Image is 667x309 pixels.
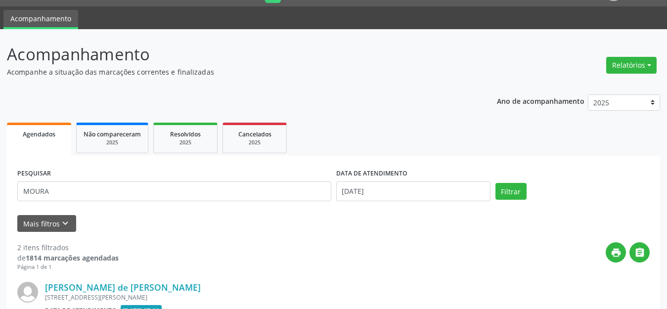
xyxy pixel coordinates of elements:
[17,181,331,201] input: Nome, CNS
[238,130,271,138] span: Cancelados
[161,139,210,146] div: 2025
[606,242,626,263] button: print
[606,57,657,74] button: Relatórios
[3,10,78,29] a: Acompanhamento
[84,139,141,146] div: 2025
[17,215,76,232] button: Mais filtroskeyboard_arrow_down
[17,242,119,253] div: 2 itens filtrados
[629,242,650,263] button: 
[497,94,584,107] p: Ano de acompanhamento
[336,181,490,201] input: Selecione um intervalo
[634,247,645,258] i: 
[84,130,141,138] span: Não compareceram
[23,130,55,138] span: Agendados
[26,253,119,263] strong: 1814 marcações agendadas
[495,183,527,200] button: Filtrar
[7,42,464,67] p: Acompanhamento
[17,253,119,263] div: de
[230,139,279,146] div: 2025
[45,293,501,302] div: [STREET_ADDRESS][PERSON_NAME]
[7,67,464,77] p: Acompanhe a situação das marcações correntes e finalizadas
[336,166,407,181] label: DATA DE ATENDIMENTO
[17,166,51,181] label: PESQUISAR
[611,247,622,258] i: print
[170,130,201,138] span: Resolvidos
[17,263,119,271] div: Página 1 de 1
[60,218,71,229] i: keyboard_arrow_down
[45,282,201,293] a: [PERSON_NAME] de [PERSON_NAME]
